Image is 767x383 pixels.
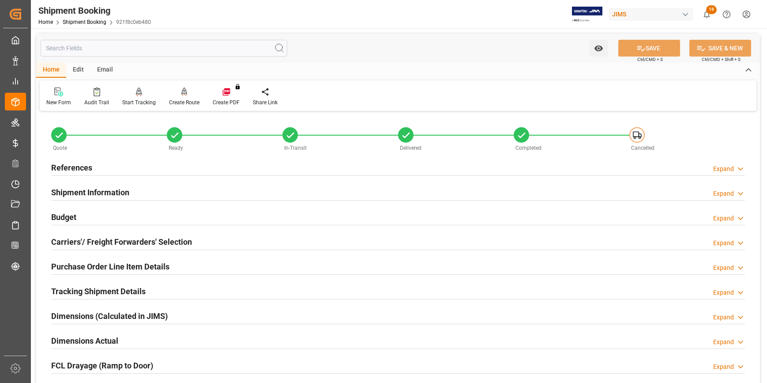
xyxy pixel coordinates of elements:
div: Expand [713,263,734,273]
div: Expand [713,214,734,223]
span: Delivered [400,145,421,151]
h2: Tracking Shipment Details [51,285,146,297]
div: Expand [713,239,734,248]
span: In-Transit [284,145,307,151]
span: Ready [169,145,183,151]
a: Shipment Booking [63,19,106,25]
div: Start Tracking [122,99,156,106]
span: Cancelled [631,145,654,151]
div: Expand [713,362,734,372]
div: Email [90,63,120,78]
button: SAVE & NEW [689,40,751,57]
div: Expand [713,189,734,198]
h2: Shipment Information [51,186,129,198]
span: Ctrl/CMD + S [637,56,663,63]
span: 18 [706,5,717,14]
span: Ctrl/CMD + Shift + S [702,56,741,63]
div: Edit [66,63,90,78]
button: SAVE [618,40,680,57]
div: Create Route [169,99,199,106]
img: Exertis%20JAM%20-%20Email%20Logo.jpg_1722504956.jpg [572,7,602,22]
div: Expand [713,337,734,347]
span: Quote [53,145,67,151]
h2: FCL Drayage (Ramp to Door) [51,360,153,372]
button: show 18 new notifications [697,4,717,24]
h2: References [51,162,92,174]
span: Completed [515,145,541,151]
h2: Dimensions Actual [51,335,118,347]
div: Expand [713,164,734,174]
div: Expand [713,288,734,297]
div: Share Link [253,99,278,106]
button: Help Center [717,4,737,24]
div: Home [36,63,66,78]
h2: Budget [51,211,76,223]
div: JIMS [609,8,693,21]
h2: Carriers'/ Freight Forwarders' Selection [51,236,192,248]
input: Search Fields [41,40,287,57]
div: New Form [46,99,71,106]
div: Expand [713,313,734,322]
h2: Dimensions (Calculated in JIMS) [51,310,168,322]
div: Audit Trail [84,99,109,106]
button: open menu [590,40,608,57]
a: Home [38,19,53,25]
h2: Purchase Order Line Item Details [51,261,169,273]
div: Shipment Booking [38,4,151,17]
button: JIMS [609,6,697,23]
